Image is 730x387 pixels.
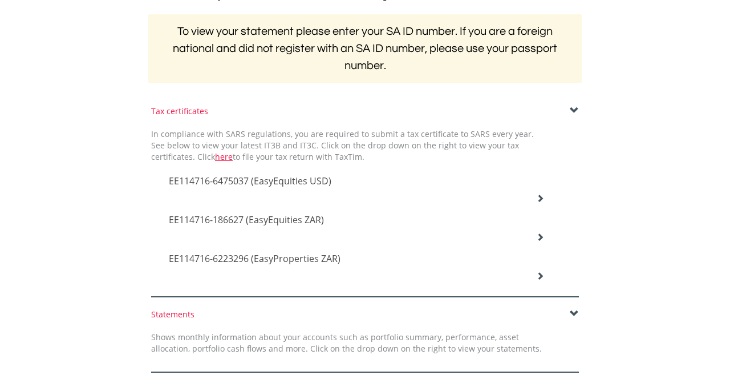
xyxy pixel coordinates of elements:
[151,106,579,117] div: Tax certificates
[143,332,550,354] div: Shows monthly information about your accounts such as portfolio summary, performance, asset alloc...
[169,175,331,187] span: EE114716-6475037 (EasyEquities USD)
[169,213,324,226] span: EE114716-186627 (EasyEquities ZAR)
[169,252,340,265] span: EE114716-6223296 (EasyProperties ZAR)
[151,128,534,162] span: In compliance with SARS regulations, you are required to submit a tax certificate to SARS every y...
[197,151,364,162] span: Click to file your tax return with TaxTim.
[151,309,579,320] div: Statements
[215,151,233,162] a: here
[148,14,582,83] h2: To view your statement please enter your SA ID number. If you are a foreign national and did not ...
